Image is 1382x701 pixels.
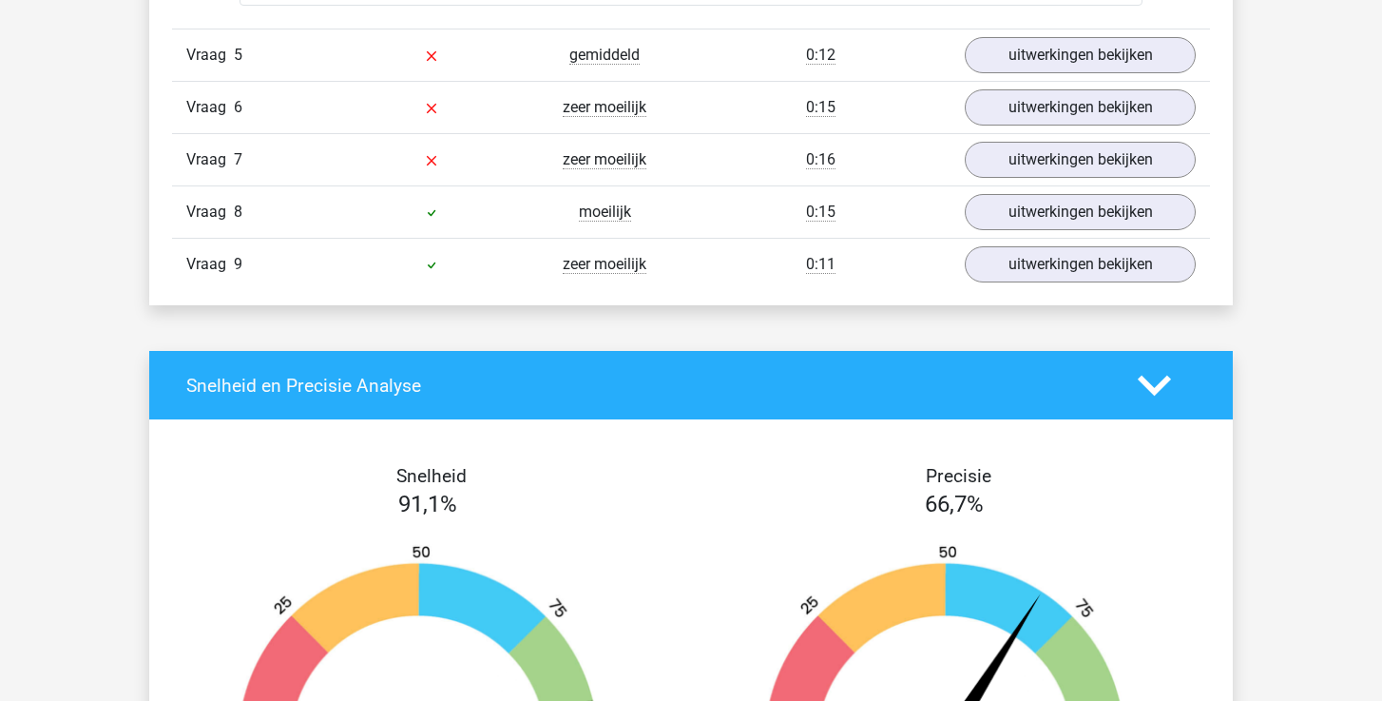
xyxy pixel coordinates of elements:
[806,98,835,117] span: 0:15
[965,142,1196,178] a: uitwerkingen bekijken
[234,150,242,168] span: 7
[965,246,1196,282] a: uitwerkingen bekijken
[713,465,1203,487] h4: Precisie
[965,194,1196,230] a: uitwerkingen bekijken
[965,89,1196,126] a: uitwerkingen bekijken
[186,375,1109,397] h4: Snelheid en Precisie Analyse
[579,203,631,222] span: moeilijk
[925,491,984,517] span: 66,7%
[234,98,242,116] span: 6
[965,37,1196,73] a: uitwerkingen bekijken
[234,203,242,221] span: 8
[806,255,835,274] span: 0:11
[569,46,640,65] span: gemiddeld
[186,201,234,224] span: Vraag
[186,253,234,276] span: Vraag
[563,98,646,117] span: zeer moeilijk
[234,255,242,273] span: 9
[186,148,234,171] span: Vraag
[806,46,835,65] span: 0:12
[563,255,646,274] span: zeer moeilijk
[186,465,677,487] h4: Snelheid
[234,46,242,64] span: 5
[186,96,234,119] span: Vraag
[186,44,234,67] span: Vraag
[563,150,646,169] span: zeer moeilijk
[806,150,835,169] span: 0:16
[398,491,457,517] span: 91,1%
[806,203,835,222] span: 0:15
